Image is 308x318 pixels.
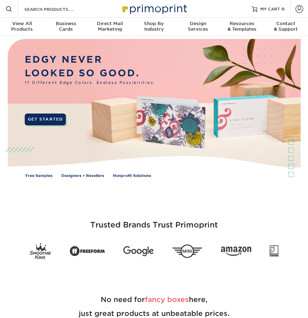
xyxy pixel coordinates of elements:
[176,21,220,26] span: Design
[88,21,132,32] div: Marketing
[221,247,251,256] img: Amazon
[132,21,176,26] span: Shop By
[113,173,151,179] a: Nonprofit Solutions
[44,21,88,26] span: Business
[25,53,156,67] p: EDGY NEVER
[88,18,132,36] a: Direct MailMarketing
[44,21,88,32] div: Cards
[264,21,308,26] span: Contact
[132,18,176,36] a: Shop ByIndustry
[220,18,264,36] a: Resources& Templates
[25,66,156,80] p: LOOKED SO GOOD.
[264,21,308,32] div: & Support
[24,5,92,13] input: SEARCH PRODUCTS.....
[270,245,278,257] img: Goodwill
[44,18,88,36] a: BusinessCards
[172,245,202,258] img: Mini
[260,6,280,12] span: MY CART
[282,6,285,11] span: 0
[264,18,308,36] a: Contact& Support
[119,1,189,16] img: Primoprint
[61,173,104,179] a: Designers + Resellers
[123,246,154,256] img: Google
[30,243,51,259] img: Smoothie King
[176,18,220,36] a: DesignServices
[25,80,156,86] span: 17 Different Edge Colors. Endless Possibilities.
[88,21,132,26] span: Direct Mail
[145,295,189,304] span: fancy boxes
[220,21,264,26] span: Resources
[25,173,53,179] a: Free Samples
[220,21,264,32] div: & Templates
[132,21,176,32] div: Industry
[70,243,105,259] img: Freeform
[5,204,303,238] h3: Trusted Brands Trust Primoprint
[176,21,220,32] div: Services
[25,114,66,126] a: GET STARTED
